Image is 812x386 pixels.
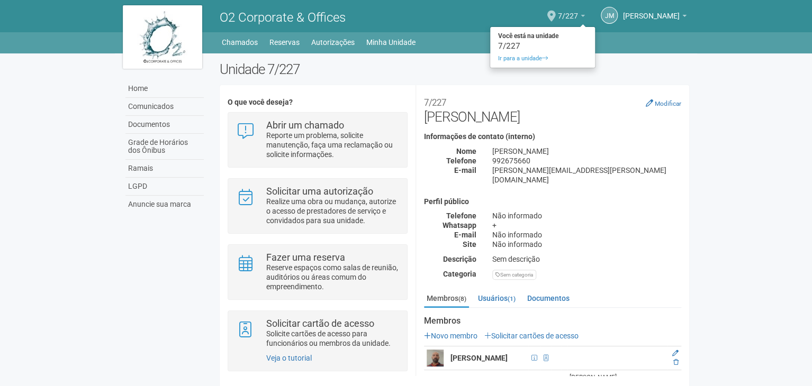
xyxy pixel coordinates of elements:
[490,42,595,50] div: 7/227
[443,221,476,229] strong: Whatsapp
[456,147,476,155] strong: Nome
[558,2,578,20] span: 7/227
[427,350,444,366] img: user.png
[484,230,689,240] div: Não informado
[125,80,204,98] a: Home
[228,98,407,106] h4: O que você deseja?
[266,120,344,131] strong: Abrir um chamado
[458,295,466,302] small: (8)
[484,156,689,166] div: 992675660
[125,134,204,160] a: Grade de Horários dos Ônibus
[220,61,689,77] h2: Unidade 7/227
[424,332,477,340] a: Novo membro
[646,99,681,107] a: Modificar
[424,290,469,308] a: Membros(8)
[266,252,345,263] strong: Fazer uma reserva
[672,350,679,357] a: Editar membro
[266,354,312,362] a: Veja o tutorial
[236,253,399,291] a: Fazer uma reserva Reserve espaços como salas de reunião, auditórios ou áreas comum do empreendime...
[236,319,399,348] a: Solicitar cartão de acesso Solicite cartões de acesso para funcionários ou membros da unidade.
[490,30,595,42] strong: Você está na unidade
[525,290,572,306] a: Documentos
[492,270,536,280] div: Sem categoria
[220,10,346,25] span: O2 Corporate & Offices
[484,211,689,220] div: Não informado
[424,198,681,206] h4: Perfil público
[125,196,204,213] a: Anuncie sua marca
[222,35,258,50] a: Chamados
[484,166,689,185] div: [PERSON_NAME][EMAIL_ADDRESS][PERSON_NAME][DOMAIN_NAME]
[266,131,399,159] p: Reporte um problema, solicite manutenção, faça uma reclamação ou solicite informações.
[236,121,399,159] a: Abrir um chamado Reporte um problema, solicite manutenção, faça uma reclamação ou solicite inform...
[311,35,355,50] a: Autorizações
[266,329,399,348] p: Solicite cartões de acesso para funcionários ou membros da unidade.
[484,254,689,264] div: Sem descrição
[125,178,204,196] a: LGPD
[484,220,689,230] div: +
[673,359,679,366] a: Excluir membro
[623,2,680,20] span: JUACY MENDES DA SILVA
[424,316,681,326] strong: Membros
[123,5,202,69] img: logo.jpg
[266,263,399,291] p: Reserve espaços como salas de reunião, auditórios ou áreas comum do empreendimento.
[125,98,204,116] a: Comunicados
[463,240,476,249] strong: Site
[446,157,476,165] strong: Telefone
[508,295,516,302] small: (1)
[236,187,399,225] a: Solicitar uma autorização Realize uma obra ou mudança, autorize o acesso de prestadores de serviç...
[424,133,681,141] h4: Informações de contato (interno)
[450,354,508,362] strong: [PERSON_NAME]
[601,7,618,24] a: JM
[424,97,446,108] small: 7/227
[655,100,681,107] small: Modificar
[484,240,689,249] div: Não informado
[475,290,518,306] a: Usuários(1)
[454,231,476,239] strong: E-mail
[424,93,681,125] h2: [PERSON_NAME]
[558,13,585,22] a: 7/227
[443,270,476,278] strong: Categoria
[125,160,204,178] a: Ramais
[484,332,579,340] a: Solicitar cartões de acesso
[454,166,476,174] strong: E-mail
[366,35,416,50] a: Minha Unidade
[266,197,399,225] p: Realize uma obra ou mudança, autorize o acesso de prestadores de serviço e convidados para sua un...
[269,35,300,50] a: Reservas
[266,186,373,197] strong: Solicitar uma autorização
[623,13,687,22] a: [PERSON_NAME]
[266,318,374,329] strong: Solicitar cartão de acesso
[490,52,595,65] a: Ir para a unidade
[443,255,476,263] strong: Descrição
[446,212,476,220] strong: Telefone
[125,116,204,134] a: Documentos
[484,146,689,156] div: [PERSON_NAME]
